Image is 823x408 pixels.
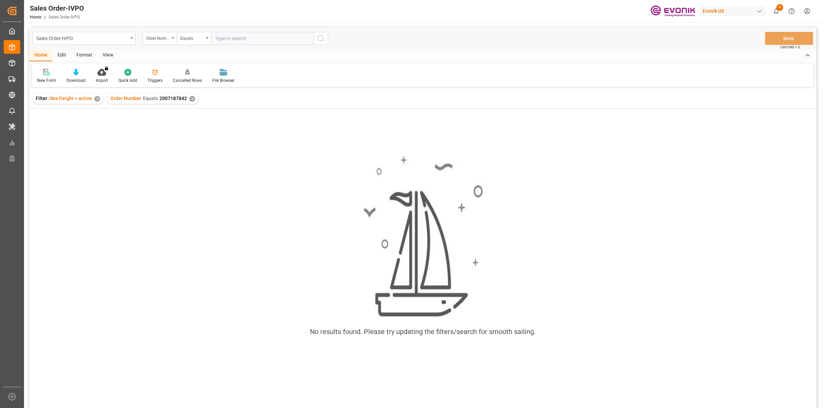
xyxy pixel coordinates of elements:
span: Order Number [110,96,141,101]
div: Order Number [146,34,169,41]
div: Sales Order-IVPO [30,3,84,13]
div: Download [67,77,85,84]
div: Triggers [147,77,163,84]
div: Sales Order-IVPO [36,34,128,42]
div: Equals [180,34,204,41]
button: open menu [33,32,135,45]
span: Filter : [36,96,50,101]
span: 2007187842 [159,96,187,101]
img: Evonik-brand-mark-Deep-Purple-RGB.jpeg_1700498283.jpeg [651,5,695,17]
div: Format [71,50,97,61]
div: ✕ [94,96,100,102]
div: File Browser [212,77,235,84]
div: Edit [52,50,71,61]
div: ✕ [189,96,195,102]
span: Equals [143,96,158,101]
div: No results found. Please try updating the filters/search for smooth sailing. [310,326,536,337]
span: 4 [776,4,783,11]
a: Home [30,15,41,20]
div: Home [29,50,52,61]
button: show 4 new notifications [768,3,784,19]
button: Save [765,32,813,45]
button: Evonik US [700,4,768,17]
span: Ctrl/CMD + S [780,45,800,50]
div: Cancelled Rows [173,77,202,84]
button: Help Center [784,3,799,19]
div: Evonik US [700,6,766,16]
div: New Form [37,77,56,84]
div: Quick Add [118,77,137,84]
button: search button [314,32,328,45]
img: smooth_sailing.jpeg [363,155,483,318]
button: open menu [177,32,211,45]
span: Sea freight + active [50,96,92,101]
div: View [97,50,118,61]
button: open menu [142,32,177,45]
input: Type to search [211,32,314,45]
